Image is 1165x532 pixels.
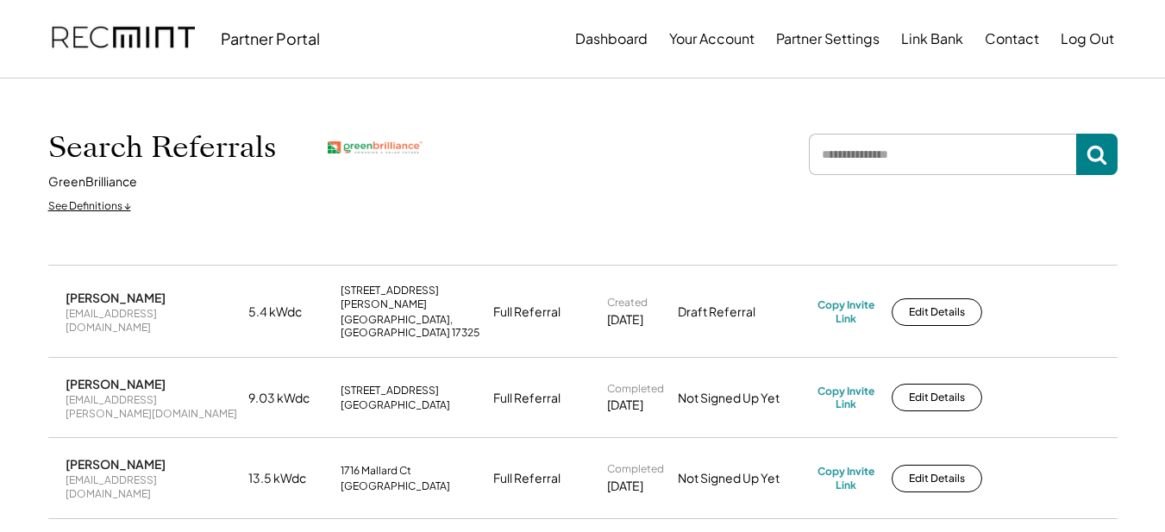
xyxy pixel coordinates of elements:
[48,129,276,166] h1: Search Referrals
[341,284,483,310] div: [STREET_ADDRESS][PERSON_NAME]
[607,296,648,310] div: Created
[66,473,238,500] div: [EMAIL_ADDRESS][DOMAIN_NAME]
[607,397,643,414] div: [DATE]
[817,298,874,325] div: Copy Invite Link
[776,22,880,56] button: Partner Settings
[901,22,963,56] button: Link Bank
[221,28,320,48] div: Partner Portal
[341,464,411,478] div: 1716 Mallard Ct
[678,470,807,487] div: Not Signed Up Yet
[66,376,166,391] div: [PERSON_NAME]
[985,22,1039,56] button: Contact
[493,390,561,407] div: Full Referral
[66,456,166,472] div: [PERSON_NAME]
[341,398,450,412] div: [GEOGRAPHIC_DATA]
[892,384,982,411] button: Edit Details
[341,313,483,340] div: [GEOGRAPHIC_DATA], [GEOGRAPHIC_DATA] 17325
[248,470,330,487] div: 13.5 kWdc
[575,22,648,56] button: Dashboard
[607,382,664,396] div: Completed
[607,478,643,495] div: [DATE]
[678,390,807,407] div: Not Signed Up Yet
[48,199,131,214] div: See Definitions ↓
[607,311,643,329] div: [DATE]
[669,22,755,56] button: Your Account
[66,393,238,420] div: [EMAIL_ADDRESS][PERSON_NAME][DOMAIN_NAME]
[52,9,195,68] img: recmint-logotype%403x.png
[328,141,423,154] img: greenbrilliance.png
[48,173,137,191] div: GreenBrilliance
[248,390,330,407] div: 9.03 kWdc
[607,462,664,476] div: Completed
[341,479,450,493] div: [GEOGRAPHIC_DATA]
[248,304,330,321] div: 5.4 kWdc
[817,465,874,491] div: Copy Invite Link
[892,465,982,492] button: Edit Details
[892,298,982,326] button: Edit Details
[66,307,238,334] div: [EMAIL_ADDRESS][DOMAIN_NAME]
[66,290,166,305] div: [PERSON_NAME]
[678,304,807,321] div: Draft Referral
[817,385,874,411] div: Copy Invite Link
[493,470,561,487] div: Full Referral
[1061,22,1114,56] button: Log Out
[493,304,561,321] div: Full Referral
[341,384,439,397] div: [STREET_ADDRESS]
